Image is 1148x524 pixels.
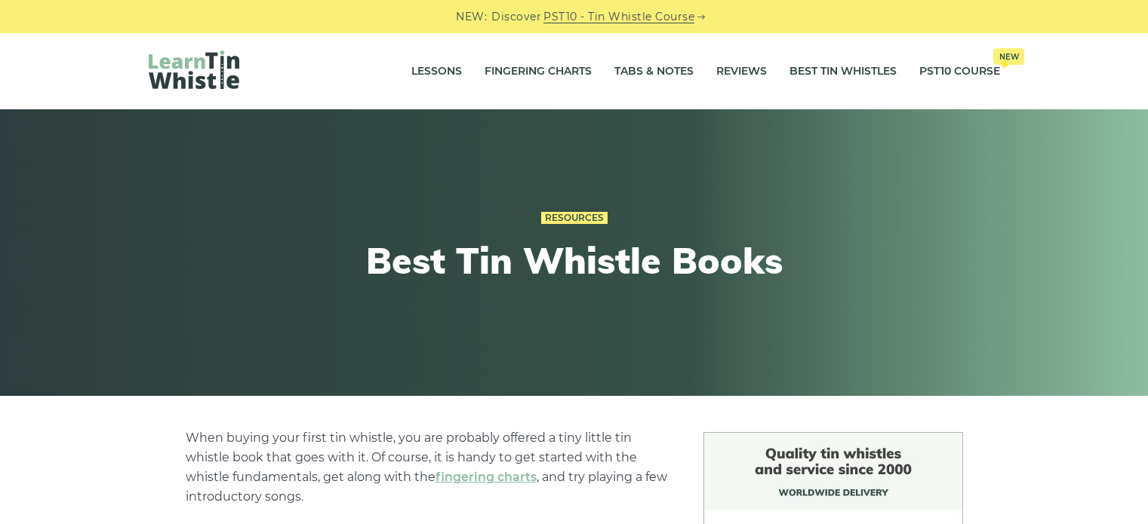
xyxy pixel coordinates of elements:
[411,53,462,90] a: Lessons
[541,212,608,224] a: Resources
[485,53,592,90] a: Fingering Charts
[149,51,239,89] img: LearnTinWhistle.com
[186,428,667,507] p: When buying your first tin whistle, you are probably offered a tiny little tin whistle book that ...
[993,48,1024,65] span: New
[716,53,767,90] a: Reviews
[919,53,1000,90] a: PST10 CourseNew
[614,53,694,90] a: Tabs & Notes
[436,470,537,484] a: fingering charts
[789,53,897,90] a: Best Tin Whistles
[297,239,852,283] h1: Best Tin Whistle Books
